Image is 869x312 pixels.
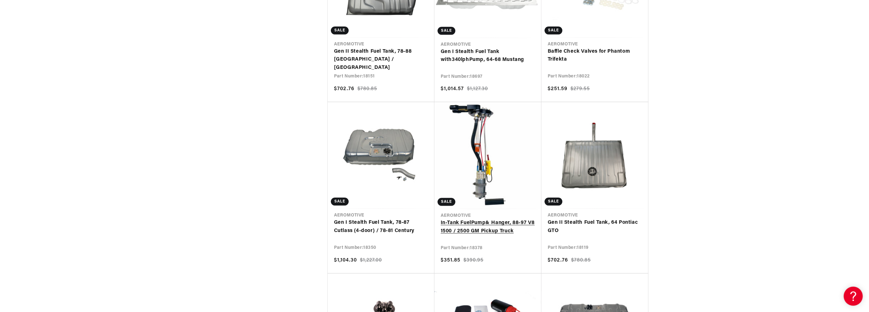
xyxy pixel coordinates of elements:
[334,48,428,72] a: Gen II Stealth Fuel Tank, 78-88 [GEOGRAPHIC_DATA] / [GEOGRAPHIC_DATA]
[441,219,535,235] a: In-Tank FuelPump& Hanger, 88-97 V8 1500 / 2500 GM Pickup Truck
[548,48,642,64] a: Baffle Check Valves for Phantom Trifekta
[441,48,535,64] a: Gen I Stealth Fuel Tank with340lphPump, 64-68 Mustang
[548,219,642,235] a: Gen II Stealth Fuel Tank, 64 Pontiac GTO
[334,219,428,235] a: Gen I Stealth Fuel Tank, 78-87 Cutlass (4-door) / 78-81 Century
